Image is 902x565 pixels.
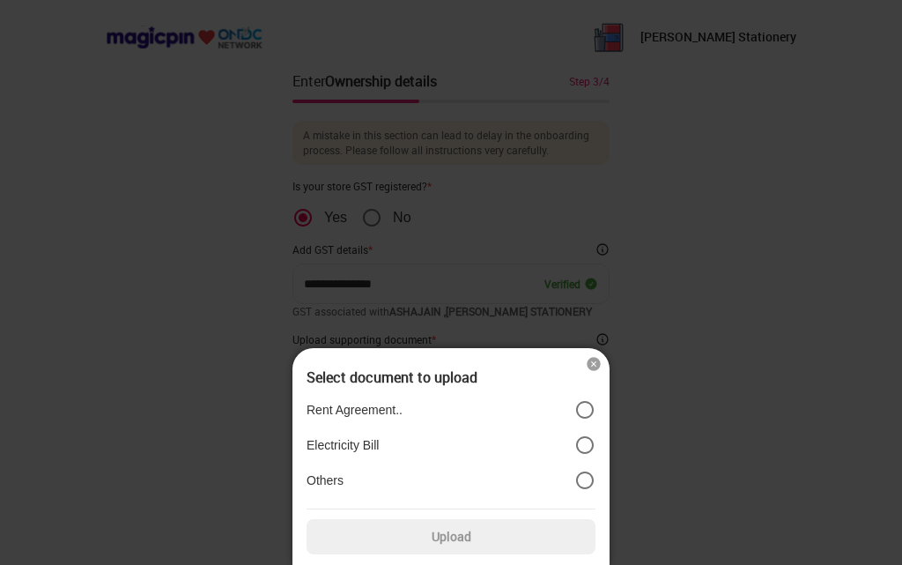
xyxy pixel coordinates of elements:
[307,472,344,488] p: Others
[307,392,595,498] div: position
[307,437,379,453] p: Electricity Bill
[585,355,603,373] img: cross_icon.7ade555c.svg
[307,369,595,385] div: Select document to upload
[307,402,403,418] p: Rent Agreement..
